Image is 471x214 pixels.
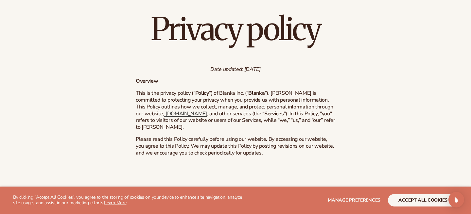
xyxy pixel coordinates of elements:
[448,192,464,207] div: Open Intercom Messenger
[388,194,458,206] button: accept all cookies
[328,194,380,206] button: Manage preferences
[210,66,261,73] em: Date updated: [DATE]
[248,90,265,97] strong: Blanka
[136,90,333,117] span: ”). [PERSON_NAME] is committed to protecting your privacy when you provide us with personal infor...
[264,110,284,117] strong: Services
[207,110,264,117] span: , and other services (the “
[209,90,249,97] span: ”) of Blanka Inc. (“
[136,77,158,85] strong: Overview
[164,110,207,117] a: [DOMAIN_NAME]
[104,200,126,206] a: Learn More
[136,136,334,156] span: Please read this Policy carefully before using our website. By accessing our website, you agree t...
[166,110,207,117] span: [DOMAIN_NAME]
[136,110,335,131] span: ”). In this Policy, "you" refers to visitors of our website or users of our Services, while “we,”...
[136,13,335,45] h1: Privacy policy
[328,197,380,203] span: Manage preferences
[13,195,246,206] p: By clicking "Accept All Cookies", you agree to the storing of cookies on your device to enhance s...
[195,90,209,97] strong: Policy
[136,90,195,97] span: This is the privacy policy (“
